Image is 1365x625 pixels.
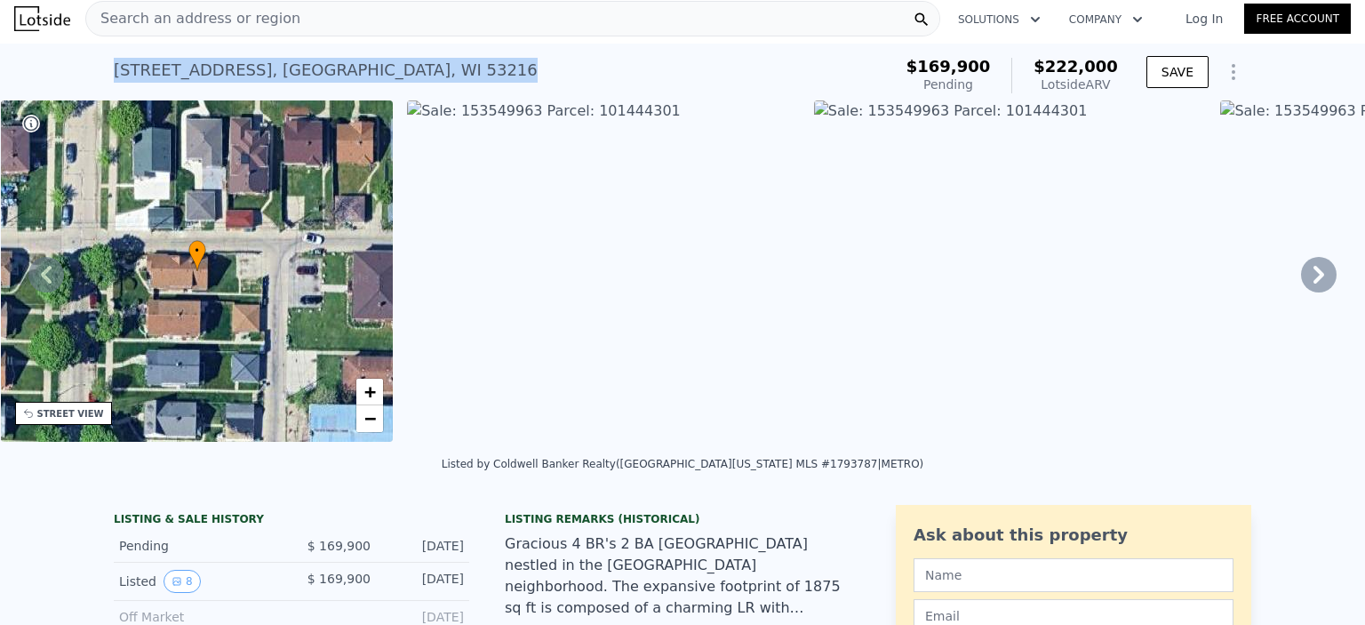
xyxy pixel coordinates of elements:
span: • [188,243,206,259]
span: $169,900 [906,57,991,76]
div: • [188,240,206,271]
span: $222,000 [1034,57,1118,76]
a: Zoom out [356,405,383,432]
button: View historical data [164,570,201,593]
button: Company [1055,4,1157,36]
a: Log In [1164,10,1244,28]
a: Free Account [1244,4,1351,34]
div: [DATE] [385,537,464,555]
button: SAVE [1146,56,1209,88]
button: Solutions [944,4,1055,36]
input: Name [914,558,1233,592]
span: $ 169,900 [307,539,371,553]
div: STREET VIEW [37,407,104,421]
div: Lotside ARV [1034,76,1118,93]
span: + [364,381,376,403]
span: − [364,407,376,429]
img: Lotside [14,6,70,31]
div: Pending [906,76,991,93]
button: Show Options [1216,54,1251,90]
div: Listed by Coldwell Banker Realty ([GEOGRAPHIC_DATA][US_STATE] MLS #1793787|METRO) [442,458,924,470]
span: $ 169,900 [307,572,371,586]
span: Search an address or region [86,8,300,29]
div: [DATE] [385,570,464,593]
div: [STREET_ADDRESS] , [GEOGRAPHIC_DATA] , WI 53216 [114,58,538,83]
div: Ask about this property [914,523,1233,548]
img: Sale: 153549963 Parcel: 101444301 [814,100,1207,442]
img: Sale: 153549963 Parcel: 101444301 [407,100,800,442]
div: Listing Remarks (Historical) [505,512,860,526]
div: Gracious 4 BR's 2 BA [GEOGRAPHIC_DATA] nestled in the [GEOGRAPHIC_DATA] neighborhood. The expansi... [505,533,860,619]
a: Zoom in [356,379,383,405]
div: Listed [119,570,277,593]
div: LISTING & SALE HISTORY [114,512,469,530]
div: Pending [119,537,277,555]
